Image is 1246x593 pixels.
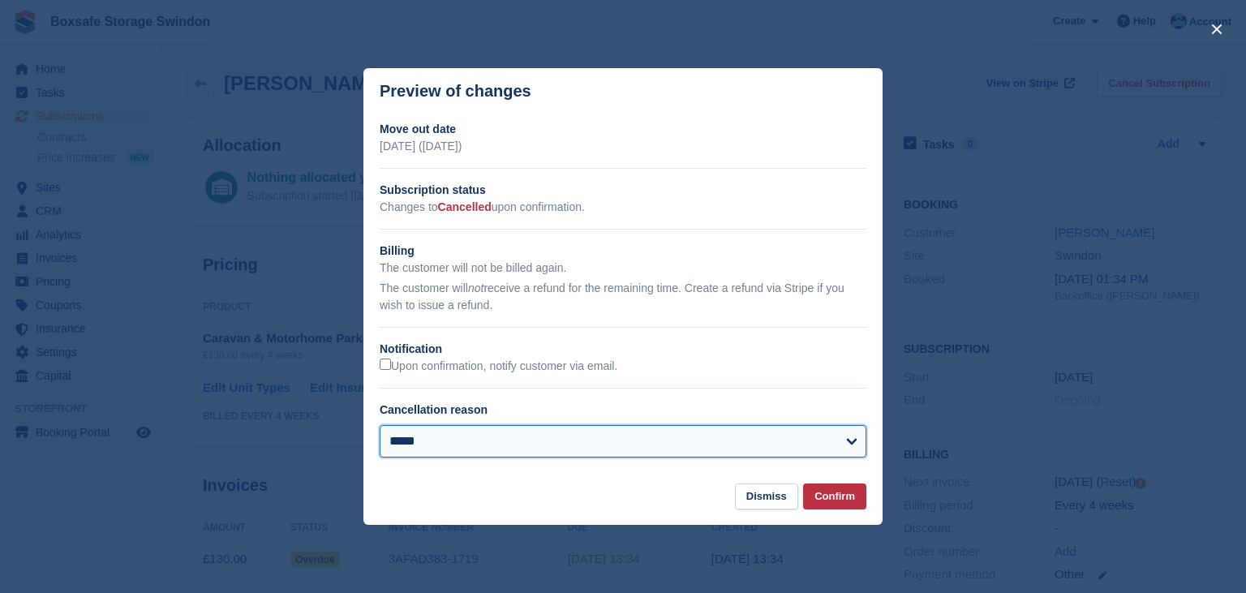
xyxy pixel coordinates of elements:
label: Upon confirmation, notify customer via email. [380,359,617,374]
p: The customer will receive a refund for the remaining time. Create a refund via Stripe if you wish... [380,280,866,314]
span: Cancelled [438,200,492,213]
p: Preview of changes [380,82,531,101]
h2: Subscription status [380,182,866,199]
p: [DATE] ([DATE]) [380,138,866,155]
input: Upon confirmation, notify customer via email. [380,359,391,370]
button: close [1204,16,1230,42]
h2: Move out date [380,121,866,138]
em: not [468,281,483,294]
p: Changes to upon confirmation. [380,199,866,216]
button: Confirm [803,483,866,510]
p: The customer will not be billed again. [380,260,866,277]
label: Cancellation reason [380,403,488,416]
h2: Billing [380,243,866,260]
h2: Notification [380,341,866,358]
button: Dismiss [735,483,798,510]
